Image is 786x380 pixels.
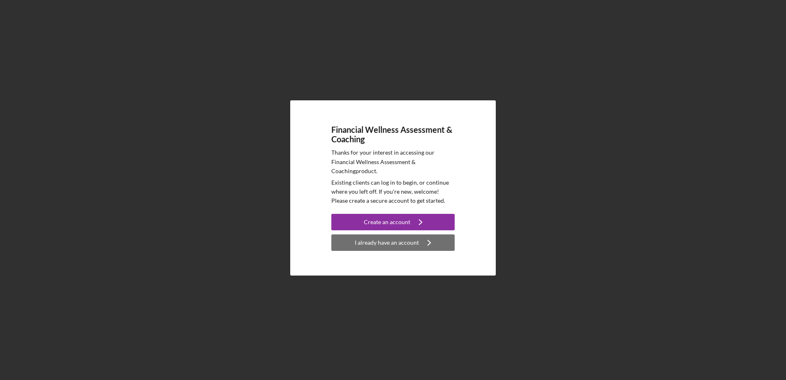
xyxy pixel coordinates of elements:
p: Thanks for your interest in accessing our Financial Wellness Assessment & Coaching product. [331,148,455,176]
button: Create an account [331,214,455,230]
h4: Financial Wellness Assessment & Coaching [331,125,455,144]
div: Create an account [364,214,410,230]
a: Create an account [331,214,455,232]
div: I already have an account [355,234,419,251]
button: I already have an account [331,234,455,251]
p: Existing clients can log in to begin, or continue where you left off. If you're new, welcome! Ple... [331,178,455,206]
